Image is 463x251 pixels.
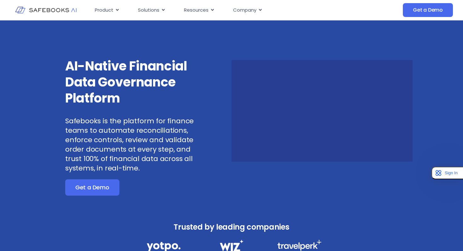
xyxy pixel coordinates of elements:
div: Menu Toggle [90,4,352,16]
h3: Trusted by leading companies [133,221,330,233]
span: Product [95,7,113,14]
h3: AI-Native Financial Data Governance Platform [65,58,201,106]
a: Get a Demo [65,179,119,196]
span: Get a Demo [75,184,109,191]
span: Company [233,7,256,14]
a: Get a Demo [403,3,453,17]
span: Get a Demo [413,7,443,13]
nav: Menu [90,4,352,16]
span: Resources [184,7,209,14]
img: Financial Data Governance 3 [277,240,322,251]
span: Solutions [138,7,159,14]
p: Safebooks is the platform for finance teams to automate reconciliations, enforce controls, review... [65,116,201,173]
